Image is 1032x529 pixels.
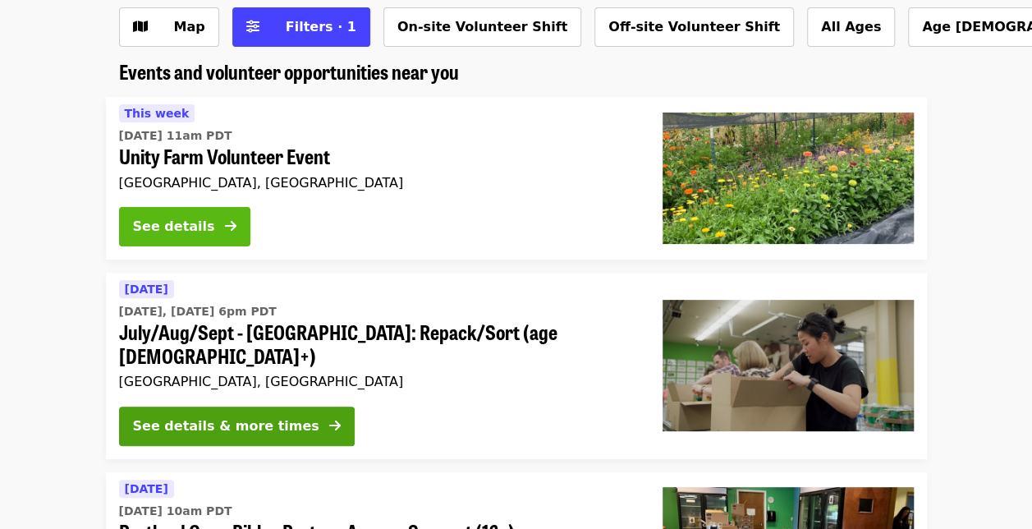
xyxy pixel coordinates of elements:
[106,97,927,260] a: See details for "Unity Farm Volunteer Event"
[125,283,168,296] span: [DATE]
[663,113,914,244] img: Unity Farm Volunteer Event organized by Oregon Food Bank
[119,303,277,320] time: [DATE], [DATE] 6pm PDT
[125,482,168,495] span: [DATE]
[232,7,370,47] button: Filters (1 selected)
[133,19,148,34] i: map icon
[119,175,636,191] div: [GEOGRAPHIC_DATA], [GEOGRAPHIC_DATA]
[119,57,459,85] span: Events and volunteer opportunities near you
[106,273,927,459] a: See details for "July/Aug/Sept - Portland: Repack/Sort (age 8+)"
[807,7,895,47] button: All Ages
[246,19,259,34] i: sliders-h icon
[119,320,636,368] span: July/Aug/Sept - [GEOGRAPHIC_DATA]: Repack/Sort (age [DEMOGRAPHIC_DATA]+)
[329,418,341,434] i: arrow-right icon
[174,19,205,34] span: Map
[133,416,319,436] div: See details & more times
[119,374,636,389] div: [GEOGRAPHIC_DATA], [GEOGRAPHIC_DATA]
[119,7,219,47] button: Show map view
[225,218,236,234] i: arrow-right icon
[133,217,215,237] div: See details
[119,207,250,246] button: See details
[119,407,355,446] button: See details & more times
[125,107,190,120] span: This week
[286,19,356,34] span: Filters · 1
[663,300,914,431] img: July/Aug/Sept - Portland: Repack/Sort (age 8+) organized by Oregon Food Bank
[594,7,794,47] button: Off-site Volunteer Shift
[119,503,232,520] time: [DATE] 10am PDT
[119,127,232,145] time: [DATE] 11am PDT
[383,7,581,47] button: On-site Volunteer Shift
[119,145,636,168] span: Unity Farm Volunteer Event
